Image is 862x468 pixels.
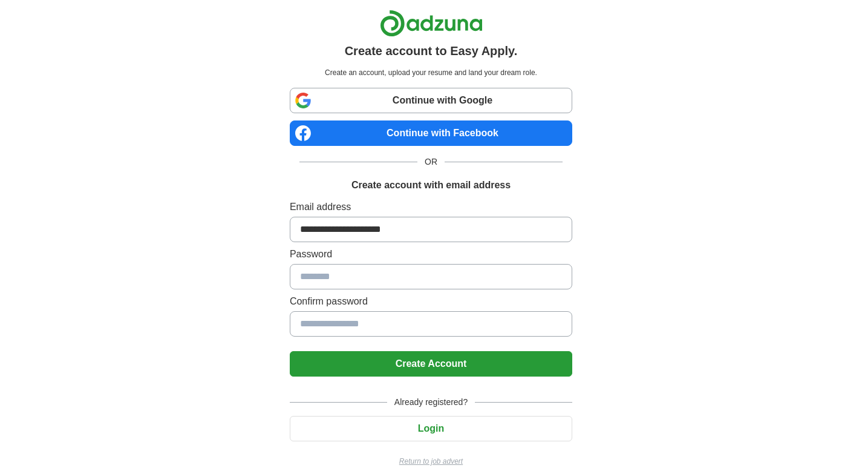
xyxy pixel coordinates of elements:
[290,88,572,113] a: Continue with Google
[290,456,572,467] a: Return to job advert
[290,200,572,214] label: Email address
[290,416,572,441] button: Login
[380,10,483,37] img: Adzuna logo
[290,351,572,377] button: Create Account
[417,156,445,168] span: OR
[290,294,572,309] label: Confirm password
[290,247,572,262] label: Password
[351,178,511,193] h1: Create account with email address
[292,67,570,78] p: Create an account, upload your resume and land your dream role.
[290,423,572,433] a: Login
[290,120,572,146] a: Continue with Facebook
[387,396,475,409] span: Already registered?
[345,42,518,60] h1: Create account to Easy Apply.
